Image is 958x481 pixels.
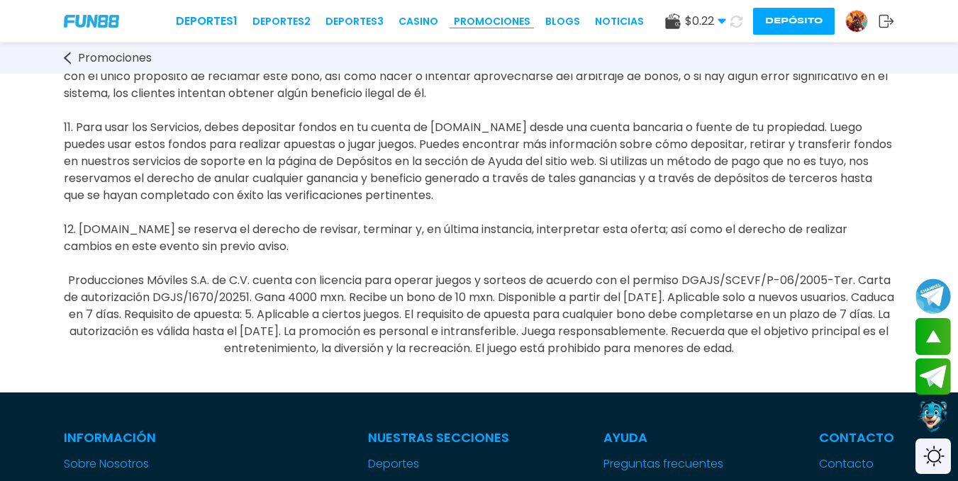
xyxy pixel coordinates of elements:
[176,13,238,30] a: Deportes1
[846,11,867,32] img: Avatar
[915,438,951,474] div: Switch theme
[819,455,894,472] a: Contacto
[64,272,894,356] span: Producciones Móviles S.A. de C.V. cuenta con licencia para operar juegos y sorteos de acuerdo con...
[64,428,273,447] p: Información
[64,15,119,27] img: Company Logo
[915,278,951,315] button: Join telegram channel
[252,14,311,29] a: Deportes2
[368,428,509,447] p: Nuestras Secciones
[368,455,509,472] a: Deportes
[915,358,951,395] button: Join telegram
[915,398,951,435] button: Contact customer service
[64,50,166,67] a: Promociones
[595,14,644,29] a: NOTICIAS
[845,10,879,33] a: Avatar
[603,455,724,472] a: Preguntas frecuentes
[685,13,726,30] span: $ 0.22
[545,14,580,29] a: BLOGS
[603,428,724,447] p: Ayuda
[78,50,152,67] span: Promociones
[915,318,951,355] button: scroll up
[753,8,835,35] button: Depósito
[819,428,894,447] p: Contacto
[64,455,273,472] a: Sobre Nosotros
[454,14,530,29] a: Promociones
[325,14,384,29] a: Deportes3
[399,14,438,29] a: CASINO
